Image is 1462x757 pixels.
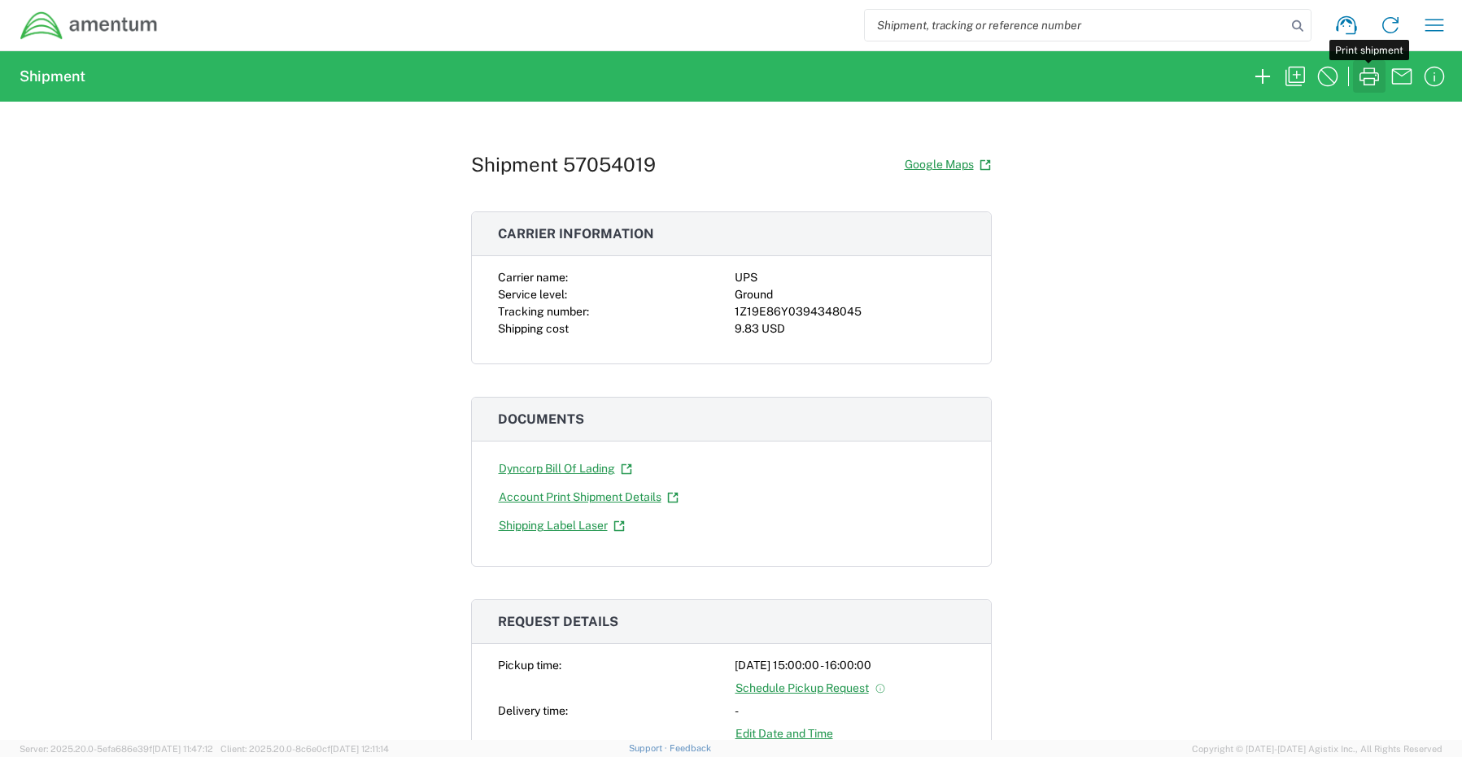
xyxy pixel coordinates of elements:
[20,11,159,41] img: dyncorp
[904,150,992,179] a: Google Maps
[735,286,965,303] div: Ground
[865,10,1286,41] input: Shipment, tracking or reference number
[1192,742,1442,756] span: Copyright © [DATE]-[DATE] Agistix Inc., All Rights Reserved
[735,657,965,674] div: [DATE] 15:00:00 - 16:00:00
[498,288,567,301] span: Service level:
[498,322,569,335] span: Shipping cost
[498,704,568,717] span: Delivery time:
[735,674,887,703] a: Schedule Pickup Request
[498,614,618,629] span: Request details
[498,226,654,241] span: Carrier information
[498,271,568,284] span: Carrier name:
[629,743,670,753] a: Support
[735,720,834,748] a: Edit Date and Time
[735,703,965,720] div: -
[498,455,633,483] a: Dyncorp Bill Of Lading
[498,305,589,318] span: Tracking number:
[735,269,965,286] div: UPS
[471,153,656,176] h1: Shipment 57054019
[498,483,679,511] a: Account Print Shipment Details
[498,511,626,540] a: Shipping Label Laser
[735,320,965,337] div: 9.83 USD
[670,743,711,753] a: Feedback
[498,411,584,427] span: Documents
[220,744,389,754] span: Client: 2025.20.0-8c6e0cf
[330,744,389,754] span: [DATE] 12:11:14
[152,744,213,754] span: [DATE] 11:47:12
[498,659,561,672] span: Pickup time:
[735,303,965,320] div: 1Z19E86Y0394348045
[20,744,213,754] span: Server: 2025.20.0-5efa686e39f
[20,67,85,86] h2: Shipment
